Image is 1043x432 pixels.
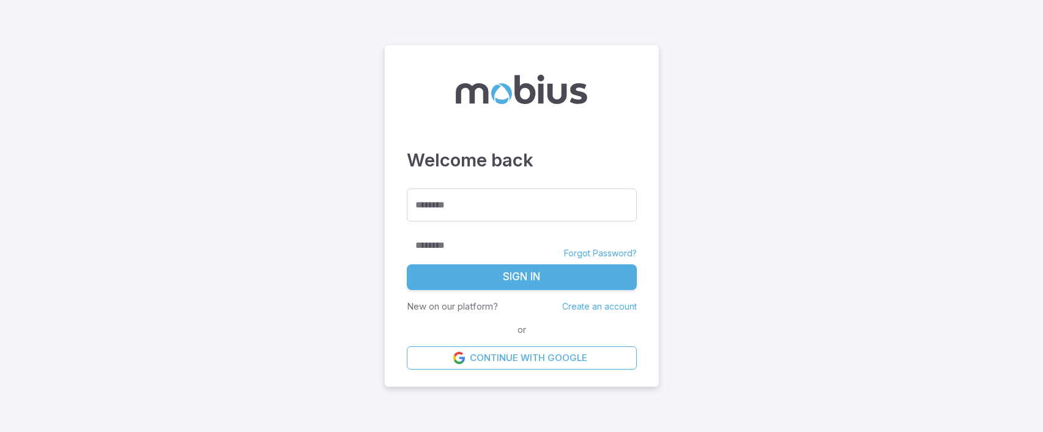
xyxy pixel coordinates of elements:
[562,301,637,311] a: Create an account
[564,247,637,259] a: Forgot Password?
[407,300,498,313] p: New on our platform?
[407,346,637,370] a: Continue with Google
[514,323,529,337] span: or
[407,147,637,174] h3: Welcome back
[407,264,637,290] button: Sign In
